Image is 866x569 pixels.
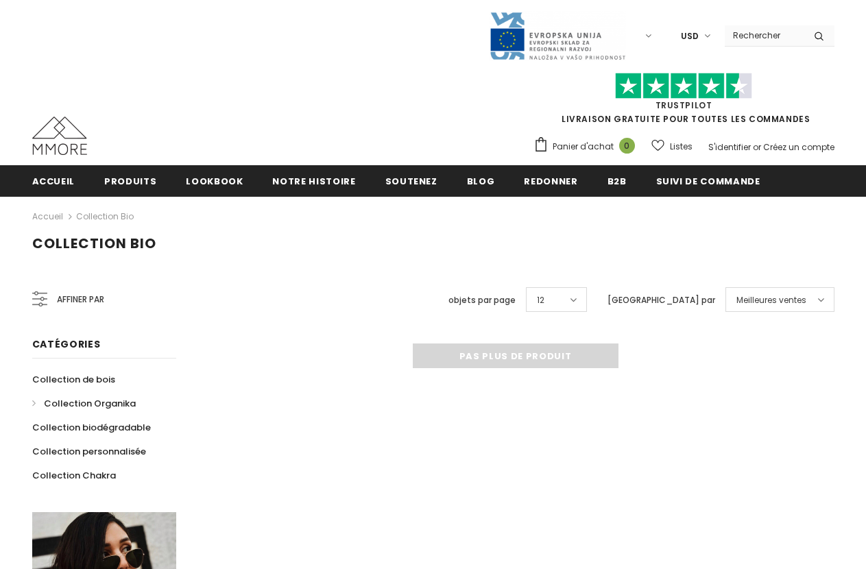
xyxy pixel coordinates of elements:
[32,234,156,253] span: Collection Bio
[736,293,806,307] span: Meilleures ventes
[489,29,626,41] a: Javni Razpis
[670,140,693,154] span: Listes
[32,367,115,391] a: Collection de bois
[385,165,437,196] a: soutenez
[186,175,243,188] span: Lookbook
[32,463,116,487] a: Collection Chakra
[708,141,751,153] a: S'identifier
[32,117,87,155] img: Cas MMORE
[681,29,699,43] span: USD
[32,439,146,463] a: Collection personnalisée
[524,175,577,188] span: Redonner
[656,165,760,196] a: Suivi de commande
[608,175,627,188] span: B2B
[533,79,834,125] span: LIVRAISON GRATUITE POUR TOUTES LES COMMANDES
[656,175,760,188] span: Suivi de commande
[32,373,115,386] span: Collection de bois
[272,165,355,196] a: Notre histoire
[655,99,712,111] a: TrustPilot
[467,165,495,196] a: Blog
[385,175,437,188] span: soutenez
[608,293,715,307] label: [GEOGRAPHIC_DATA] par
[32,445,146,458] span: Collection personnalisée
[537,293,544,307] span: 12
[533,136,642,157] a: Panier d'achat 0
[725,25,804,45] input: Search Site
[619,138,635,154] span: 0
[489,11,626,61] img: Javni Razpis
[32,391,136,415] a: Collection Organika
[32,175,75,188] span: Accueil
[524,165,577,196] a: Redonner
[763,141,834,153] a: Créez un compte
[608,165,627,196] a: B2B
[448,293,516,307] label: objets par page
[76,210,134,222] a: Collection Bio
[32,165,75,196] a: Accueil
[57,292,104,307] span: Affiner par
[32,208,63,225] a: Accueil
[553,140,614,154] span: Panier d'achat
[272,175,355,188] span: Notre histoire
[467,175,495,188] span: Blog
[104,165,156,196] a: Produits
[753,141,761,153] span: or
[32,469,116,482] span: Collection Chakra
[44,397,136,410] span: Collection Organika
[615,73,752,99] img: Faites confiance aux étoiles pilotes
[186,165,243,196] a: Lookbook
[32,337,101,351] span: Catégories
[104,175,156,188] span: Produits
[32,415,151,439] a: Collection biodégradable
[32,421,151,434] span: Collection biodégradable
[651,134,693,158] a: Listes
